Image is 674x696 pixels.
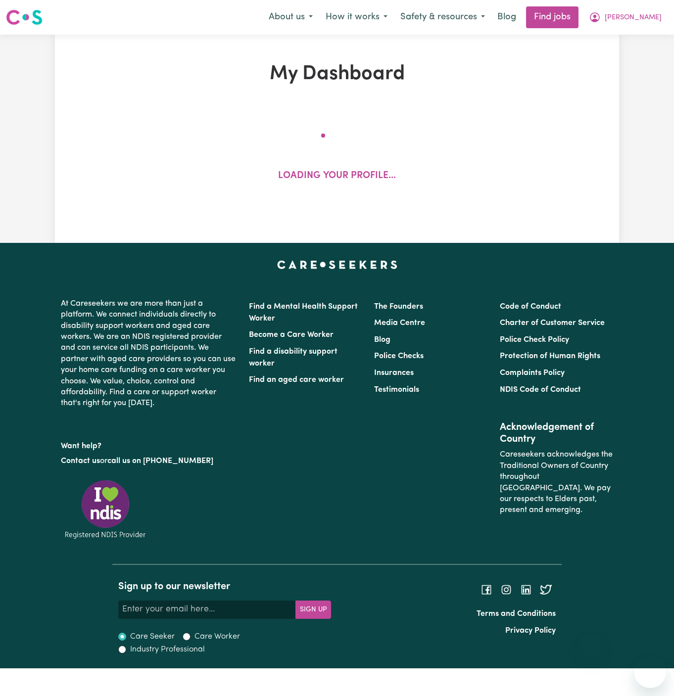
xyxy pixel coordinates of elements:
[581,633,601,652] iframe: Close message
[249,376,344,384] a: Find an aged care worker
[582,7,668,28] button: My Account
[295,601,331,618] button: Subscribe
[491,6,522,28] a: Blog
[605,12,662,23] span: [PERSON_NAME]
[61,452,237,470] p: or
[374,336,390,344] a: Blog
[118,601,296,618] input: Enter your email here...
[277,261,397,269] a: Careseekers home page
[500,319,605,327] a: Charter of Customer Service
[61,478,150,540] img: Registered NDIS provider
[118,581,331,593] h2: Sign up to our newsletter
[520,585,532,593] a: Follow Careseekers on LinkedIn
[6,8,43,26] img: Careseekers logo
[500,303,561,311] a: Code of Conduct
[394,7,491,28] button: Safety & resources
[374,319,425,327] a: Media Centre
[540,585,552,593] a: Follow Careseekers on Twitter
[249,331,334,339] a: Become a Care Worker
[6,6,43,29] a: Careseekers logo
[374,386,419,394] a: Testimonials
[262,7,319,28] button: About us
[61,457,100,465] a: Contact us
[107,457,213,465] a: call us on [PHONE_NUMBER]
[500,585,512,593] a: Follow Careseekers on Instagram
[278,169,396,184] p: Loading your profile...
[374,369,414,377] a: Insurances
[319,7,394,28] button: How it works
[374,352,424,360] a: Police Checks
[500,445,613,519] p: Careseekers acknowledges the Traditional Owners of Country throughout [GEOGRAPHIC_DATA]. We pay o...
[249,348,337,368] a: Find a disability support worker
[634,656,666,688] iframe: Button to launch messaging window
[61,437,237,452] p: Want help?
[130,644,205,655] label: Industry Professional
[505,627,556,635] a: Privacy Policy
[249,303,358,323] a: Find a Mental Health Support Worker
[500,336,569,344] a: Police Check Policy
[477,610,556,618] a: Terms and Conditions
[130,631,175,643] label: Care Seeker
[61,294,237,413] p: At Careseekers we are more than just a platform. We connect individuals directly to disability su...
[500,421,613,445] h2: Acknowledgement of Country
[481,585,492,593] a: Follow Careseekers on Facebook
[194,631,240,643] label: Care Worker
[526,6,578,28] a: Find jobs
[500,386,581,394] a: NDIS Code of Conduct
[500,352,600,360] a: Protection of Human Rights
[155,62,519,86] h1: My Dashboard
[374,303,423,311] a: The Founders
[500,369,565,377] a: Complaints Policy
